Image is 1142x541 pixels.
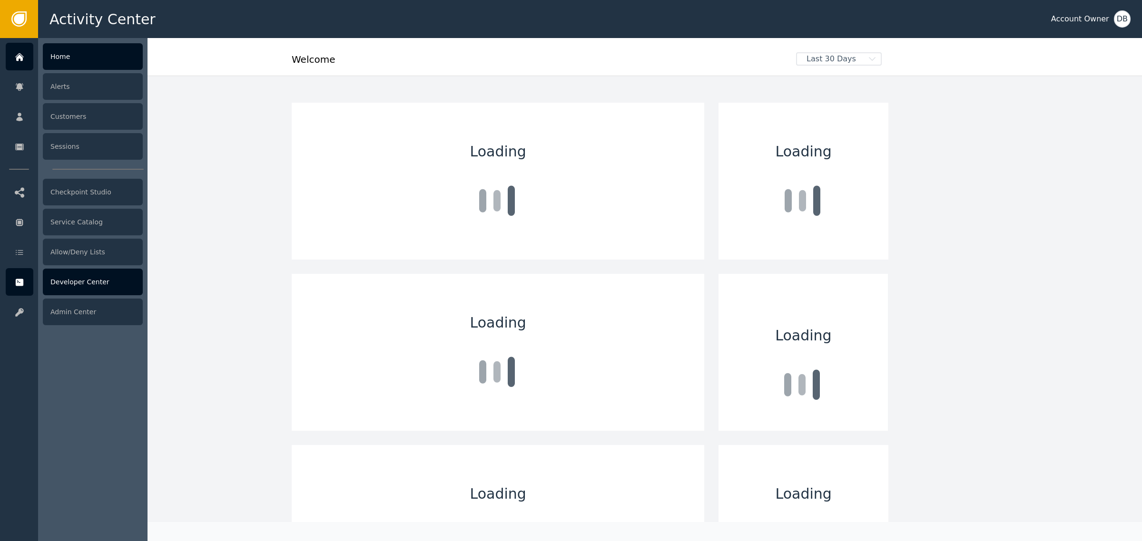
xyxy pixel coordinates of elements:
[797,53,866,65] span: Last 30 Days
[470,312,526,333] span: Loading
[43,43,143,70] div: Home
[6,178,143,206] a: Checkpoint Studio
[43,299,143,325] div: Admin Center
[776,483,832,504] span: Loading
[775,325,831,346] span: Loading
[43,133,143,160] div: Sessions
[776,141,832,162] span: Loading
[43,269,143,295] div: Developer Center
[6,103,143,130] a: Customers
[6,133,143,160] a: Sessions
[6,43,143,70] a: Home
[470,483,526,504] span: Loading
[1051,13,1109,25] div: Account Owner
[43,239,143,265] div: Allow/Deny Lists
[49,9,156,30] span: Activity Center
[470,141,526,162] span: Loading
[789,52,888,66] button: Last 30 Days
[6,208,143,236] a: Service Catalog
[6,298,143,326] a: Admin Center
[6,268,143,296] a: Developer Center
[1114,10,1131,28] button: DB
[6,73,143,100] a: Alerts
[43,73,143,100] div: Alerts
[292,52,789,73] div: Welcome
[6,238,143,266] a: Allow/Deny Lists
[43,209,143,235] div: Service Catalog
[43,179,143,205] div: Checkpoint Studio
[43,103,143,130] div: Customers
